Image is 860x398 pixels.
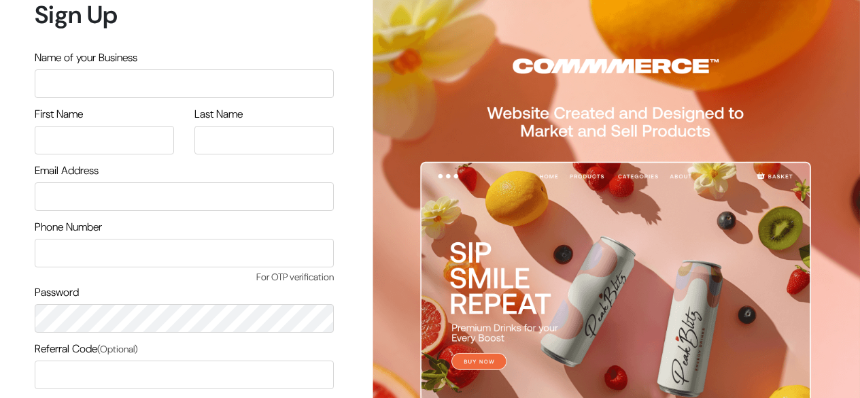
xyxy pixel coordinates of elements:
[97,343,138,355] span: (Optional)
[35,106,83,122] label: First Name
[35,270,334,284] span: For OTP verification
[35,163,99,179] label: Email Address
[35,50,137,66] label: Name of your Business
[35,341,138,357] label: Referral Code
[35,284,79,301] label: Password
[194,106,243,122] label: Last Name
[35,219,102,235] label: Phone Number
